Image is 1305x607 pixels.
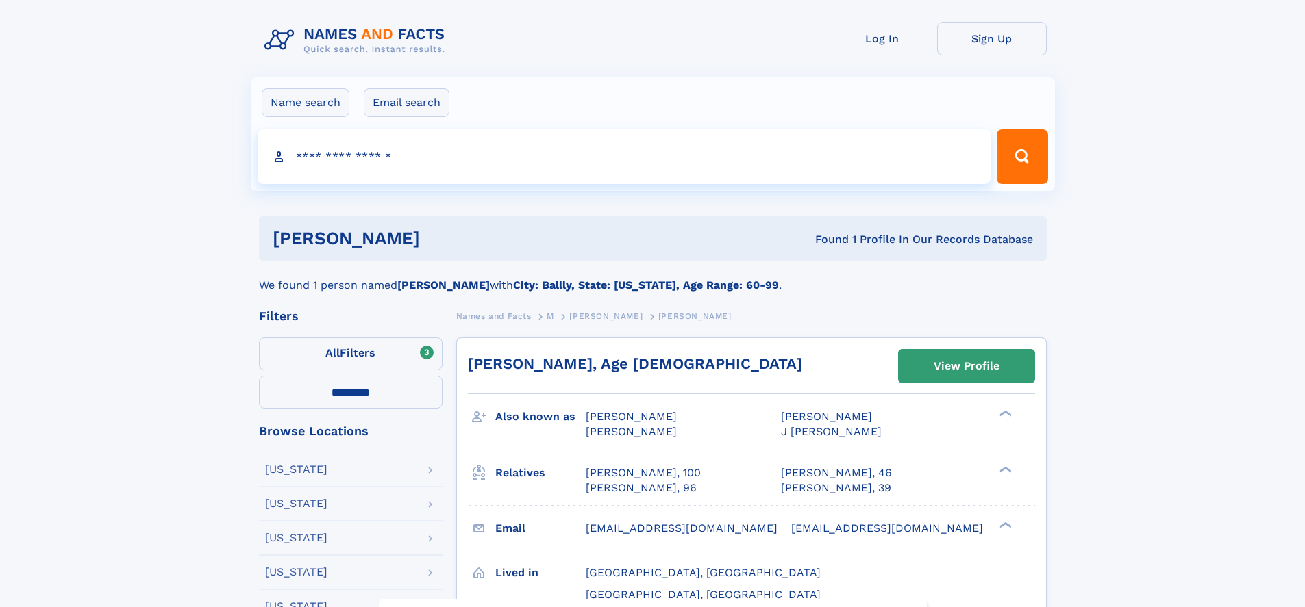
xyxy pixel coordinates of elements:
[828,22,937,55] a: Log In
[468,355,802,372] a: [PERSON_NAME], Age [DEMOGRAPHIC_DATA]
[934,350,999,382] div: View Profile
[495,461,586,485] h3: Relatives
[456,307,532,324] a: Names and Facts
[547,311,554,321] span: M
[364,88,449,117] label: Email search
[586,425,677,438] span: [PERSON_NAME]
[513,279,779,292] b: City: Ballly, State: [US_STATE], Age Range: 60-99
[265,464,327,475] div: [US_STATE]
[899,350,1034,383] a: View Profile
[996,409,1012,418] div: ❯
[495,405,586,428] h3: Also known as
[586,566,821,579] span: [GEOGRAPHIC_DATA], [GEOGRAPHIC_DATA]
[586,521,778,534] span: [EMAIL_ADDRESS][DOMAIN_NAME]
[259,337,443,370] label: Filters
[325,346,340,359] span: All
[586,588,821,601] span: [GEOGRAPHIC_DATA], [GEOGRAPHIC_DATA]
[997,129,1047,184] button: Search Button
[265,532,327,543] div: [US_STATE]
[586,410,677,423] span: [PERSON_NAME]
[781,465,892,480] a: [PERSON_NAME], 46
[265,498,327,509] div: [US_STATE]
[996,520,1012,529] div: ❯
[397,279,490,292] b: [PERSON_NAME]
[781,480,891,495] a: [PERSON_NAME], 39
[586,480,697,495] a: [PERSON_NAME], 96
[262,88,349,117] label: Name search
[259,310,443,322] div: Filters
[495,517,586,540] h3: Email
[258,129,991,184] input: search input
[937,22,1047,55] a: Sign Up
[658,311,732,321] span: [PERSON_NAME]
[265,567,327,578] div: [US_STATE]
[617,232,1033,247] div: Found 1 Profile In Our Records Database
[586,465,701,480] a: [PERSON_NAME], 100
[996,465,1012,474] div: ❯
[547,307,554,324] a: M
[781,410,872,423] span: [PERSON_NAME]
[569,307,643,324] a: [PERSON_NAME]
[495,561,586,584] h3: Lived in
[273,230,618,247] h1: [PERSON_NAME]
[259,261,1047,294] div: We found 1 person named with .
[781,425,882,438] span: J [PERSON_NAME]
[259,22,456,59] img: Logo Names and Facts
[259,425,443,437] div: Browse Locations
[791,521,983,534] span: [EMAIL_ADDRESS][DOMAIN_NAME]
[569,311,643,321] span: [PERSON_NAME]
